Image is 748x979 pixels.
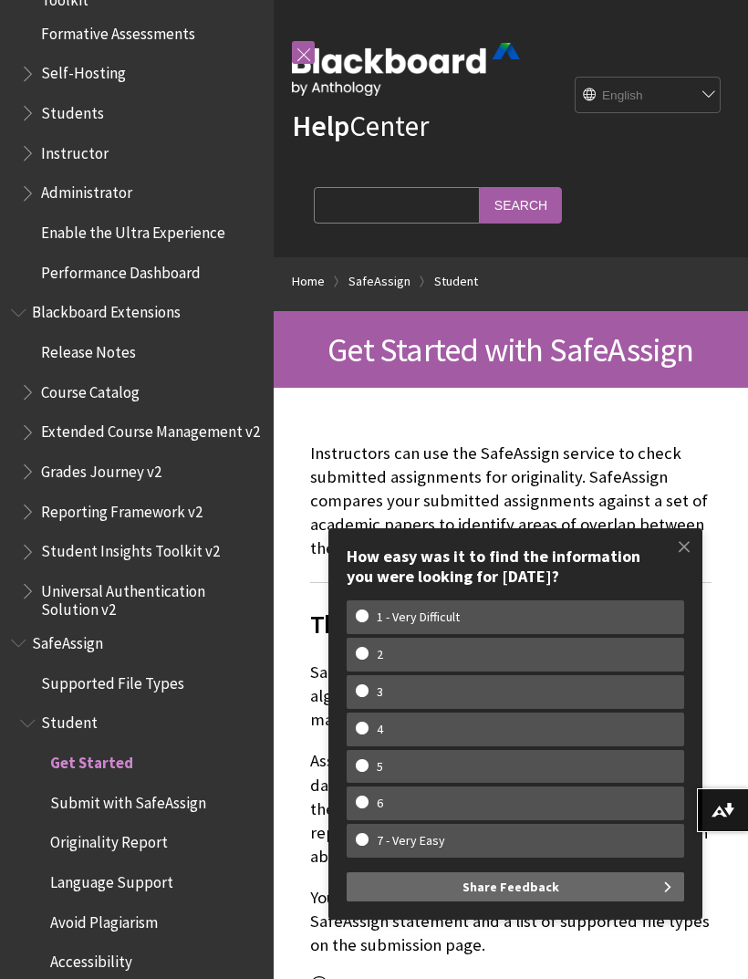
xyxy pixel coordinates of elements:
[310,661,712,733] p: SafeAssign is based on a unique text matching algorithm capable of detecting exact and inexact ma...
[50,947,132,972] span: Accessibility
[41,496,203,521] span: Reporting Framework v2
[32,297,181,322] span: Blackboard Extensions
[348,270,410,293] a: SafeAssign
[41,377,140,401] span: Course Catalog
[50,747,133,772] span: Get Started
[41,217,225,242] span: Enable the Ultra Experience
[356,609,481,625] w-span: 1 - Very Difficult
[41,668,184,693] span: Supported File Types
[41,58,126,83] span: Self-Hosting
[480,187,562,223] input: Search
[41,178,132,203] span: Administrator
[41,708,98,733] span: Student
[41,18,195,43] span: Formative Assessments
[310,886,712,958] p: Your instructor is using SafeAssign if you see a SafeAssign statement and a list of supported fil...
[356,796,404,811] w-span: 6
[356,684,404,700] w-span: 3
[356,647,404,662] w-span: 2
[32,628,103,652] span: SafeAssign
[50,867,173,891] span: Language Support
[292,270,325,293] a: Home
[41,456,161,481] span: Grades Journey v2
[50,907,158,932] span: Avoid Plagiarism
[41,257,201,282] span: Performance Dashboard
[292,43,520,96] img: Blackboard by Anthology
[347,872,684,901] button: Share Feedback
[292,108,429,144] a: HelpCenter
[11,297,263,620] nav: Book outline for Blackboard Extensions
[50,828,168,852] span: Originality Report
[41,337,136,361] span: Release Notes
[41,536,220,561] span: Student Insights Toolkit v2
[327,328,693,370] span: Get Started with SafeAssign
[41,98,104,122] span: Students
[356,722,404,737] w-span: 4
[434,270,478,293] a: Student
[356,759,404,775] w-span: 5
[462,872,559,901] span: Share Feedback
[50,787,206,812] span: Submit with SafeAssign
[310,442,712,561] p: Instructors can use the SafeAssign service to check submitted assignments for originality. SafeAs...
[41,576,261,619] span: Universal Authentication Solution v2
[41,138,109,162] span: Instructor
[292,108,349,144] strong: Help
[347,547,684,586] div: How easy was it to find the information you were looking for [DATE]?
[310,749,712,869] p: Assignments are compared against several different databases containing millions of articles dati...
[41,417,260,442] span: Extended Course Management v2
[576,78,722,114] select: Site Language Selector
[310,605,712,643] span: The SafeAssign process
[356,833,466,849] w-span: 7 - Very Easy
